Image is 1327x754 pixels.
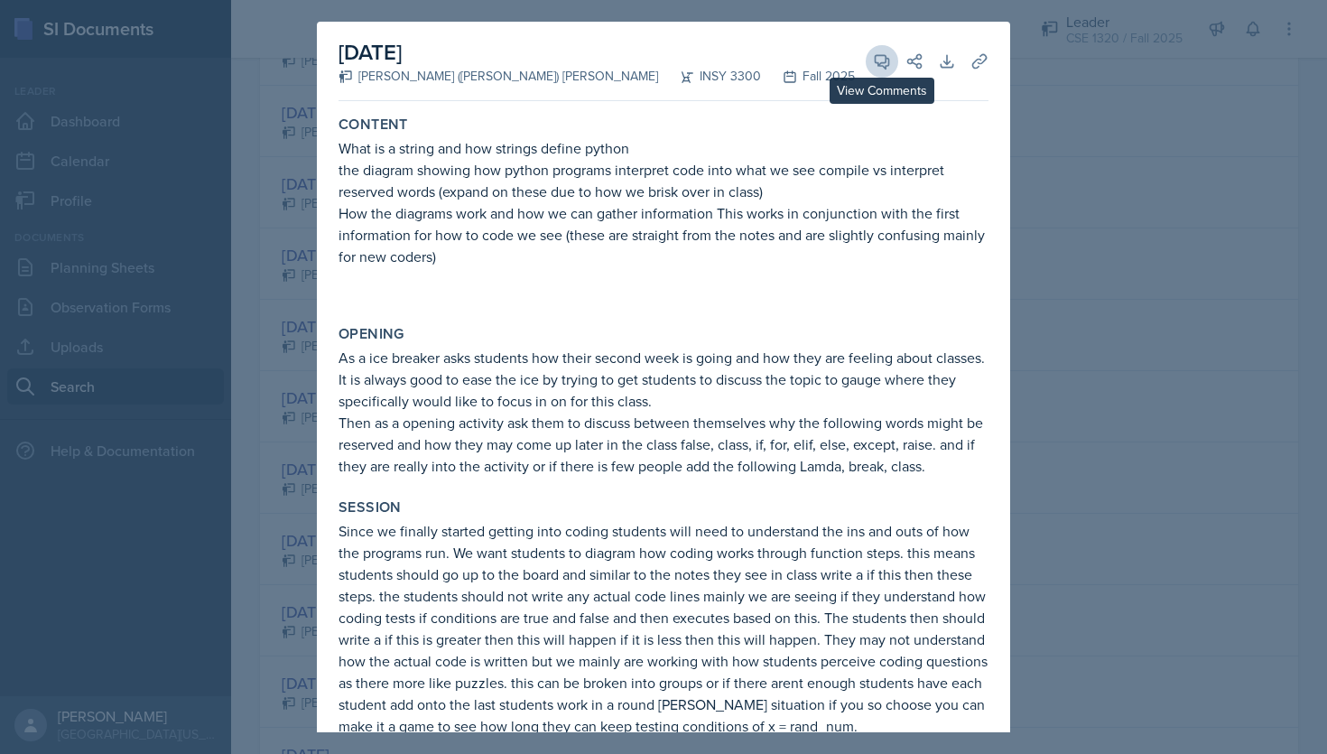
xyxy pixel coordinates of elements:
[339,67,658,86] div: [PERSON_NAME] ([PERSON_NAME]) [PERSON_NAME]
[339,412,988,477] p: Then as a opening activity ask them to discuss between themselves why the following words might b...
[339,520,988,737] p: Since we finally started getting into coding students will need to understand the ins and outs of...
[339,325,404,343] label: Opening
[761,67,855,86] div: Fall 2025
[866,45,898,78] button: View Comments
[339,202,988,267] p: How the diagrams work and how we can gather information This works in conjunction with the first ...
[339,159,988,181] p: the diagram showing how python programs interpret code into what we see compile vs interpret
[339,498,402,517] label: Session
[339,137,988,159] p: What is a string and how strings define python
[339,347,988,412] p: As a ice breaker asks students how their second week is going and how they are feeling about clas...
[339,181,988,202] p: reserved words (expand on these due to how we brisk over in class)
[339,116,408,134] label: Content
[658,67,761,86] div: INSY 3300
[339,36,855,69] h2: [DATE]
